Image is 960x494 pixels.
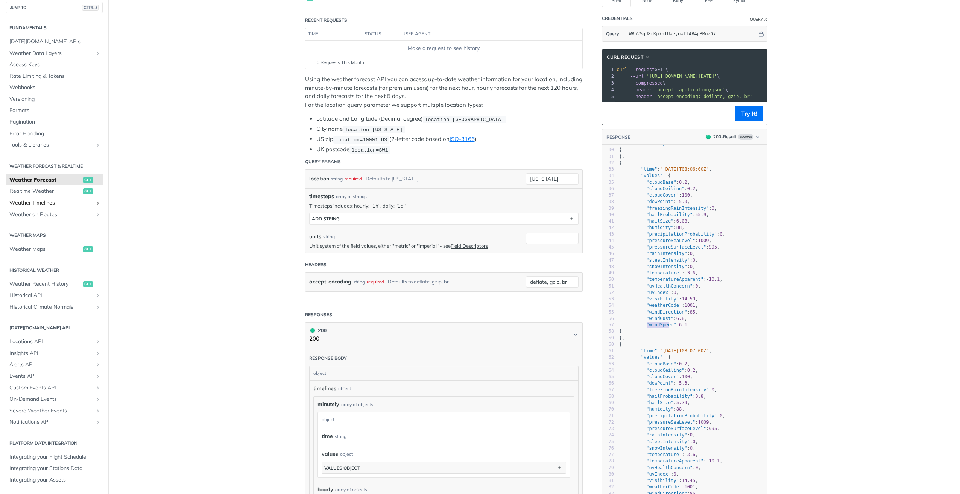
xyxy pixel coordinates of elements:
[646,206,709,211] span: "freezingRainIntensity"
[684,303,695,308] span: 1001
[602,86,615,93] div: 4
[646,303,682,308] span: "weatherCode"
[602,270,614,276] div: 49
[309,326,327,335] div: 200
[646,316,673,321] span: "windGust"
[95,50,101,56] button: Show subpages for Weather Data Layers
[646,290,671,295] span: "uvIndex"
[9,141,93,149] span: Tools & Libraries
[646,225,673,230] span: "humidity"
[619,251,695,256] span: : ,
[309,355,347,362] div: Response body
[655,94,752,99] span: 'accept-encoding: deflate, gzip, br'
[682,374,690,379] span: 100
[95,362,101,368] button: Show subpages for Alerts API
[684,270,687,276] span: -
[709,244,717,250] span: 995
[309,276,351,287] label: accept-encoding
[619,329,622,334] span: }
[602,205,614,212] div: 39
[9,199,93,207] span: Weather Timelines
[619,218,690,224] span: : ,
[602,289,614,296] div: 52
[687,368,696,373] span: 0.2
[6,105,103,116] a: Formats
[619,258,698,263] span: : ,
[619,186,698,191] span: : ,
[95,142,101,148] button: Show subpages for Tools & Libraries
[646,74,717,79] span: '[URL][DOMAIN_NAME][DATE]'
[619,303,698,308] span: : ,
[619,348,712,353] span: : ,
[95,304,101,310] button: Show subpages for Historical Climate Normals
[6,463,103,474] a: Integrating your Stations Data
[9,84,101,91] span: Webhooks
[619,322,687,327] span: :
[646,186,684,191] span: "cloudCeiling"
[6,359,103,370] a: Alerts APIShow subpages for Alerts API
[630,87,652,92] span: --header
[6,24,103,31] h2: Fundamentals
[335,137,387,142] span: location=10001 US
[316,125,583,133] li: City name
[602,153,614,160] div: 31
[362,28,399,40] th: status
[619,244,720,250] span: : ,
[606,108,617,119] button: Copy to clipboard
[619,361,690,367] span: : ,
[310,366,576,380] div: object
[641,167,657,172] span: "time"
[324,465,360,471] div: values object
[690,264,693,269] span: 0
[95,385,101,391] button: Show subpages for Custom Events API
[617,67,627,72] span: curl
[95,419,101,425] button: Show subpages for Notifications API
[619,154,625,159] span: },
[9,361,93,368] span: Alerts API
[312,216,340,221] div: ADD string
[602,173,614,179] div: 34
[619,206,717,211] span: : ,
[9,50,93,57] span: Weather Data Layers
[619,173,671,178] span: : {
[323,233,335,240] div: string
[619,212,709,217] span: : ,
[602,361,614,367] div: 63
[9,396,93,403] span: On-Demand Events
[305,17,347,24] div: Recent Requests
[602,374,614,380] div: 65
[82,5,99,11] span: CTRL-/
[6,452,103,463] a: Integrating your Flight Schedule
[602,179,614,186] div: 35
[619,355,671,360] span: : {
[6,48,103,59] a: Weather Data LayersShow subpages for Weather Data Layers
[9,211,93,218] span: Weather on Routes
[602,315,614,322] div: 56
[602,15,633,22] div: Credentials
[619,238,712,243] span: : ,
[95,212,101,218] button: Show subpages for Weather on Routes
[6,405,103,417] a: Severe Weather EventsShow subpages for Severe Weather Events
[682,192,690,198] span: 100
[6,267,103,274] h2: Historical Weather
[619,199,690,204] span: : ,
[95,350,101,356] button: Show subpages for Insights API
[602,93,615,100] div: 5
[602,192,614,199] div: 37
[9,465,101,472] span: Integrating your Stations Data
[602,335,614,341] div: 59
[9,384,93,392] span: Custom Events API
[83,188,93,194] span: get
[646,232,717,237] span: "precipitationProbability"
[695,283,698,289] span: 0
[9,73,101,80] span: Rate Limiting & Tokens
[602,380,614,386] div: 66
[9,303,93,311] span: Historical Climate Normals
[6,36,103,47] a: [DATE][DOMAIN_NAME] APIs
[702,133,763,141] button: 200200-ResultExample
[646,277,703,282] span: "temperatureApparent"
[309,202,579,209] p: Timesteps includes: hourly: "1h", daily: "1d"
[646,192,679,198] span: "cloudCover"
[9,407,93,415] span: Severe Weather Events
[617,67,668,72] span: GET \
